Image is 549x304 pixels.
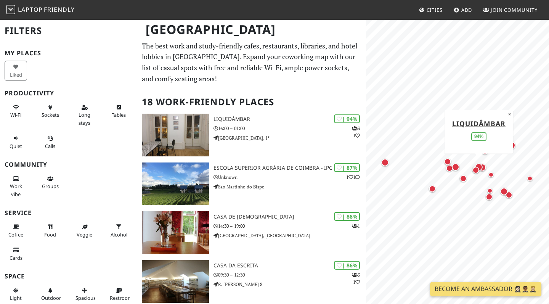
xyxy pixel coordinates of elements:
[110,294,132,301] span: Restroom
[5,273,133,280] h3: Space
[334,163,360,172] div: | 87%
[73,220,96,241] button: Veggie
[334,114,360,123] div: | 94%
[142,162,209,205] img: Escola Superior Agrária de Coimbra - IPC
[352,125,360,139] p: 3 1
[39,220,61,241] button: Food
[484,192,494,202] div: Map marker
[213,183,366,190] p: Sao Martinho do Bispo
[10,183,22,197] span: People working
[6,5,15,14] img: LaptopFriendly
[137,260,366,303] a: Casa da Escrita | 86% 31 Casa da Escrita 09:30 – 12:30 R. [PERSON_NAME] 8
[485,186,494,195] div: Map marker
[334,261,360,270] div: | 86%
[213,134,366,142] p: [GEOGRAPHIC_DATA], 1°
[430,282,541,296] a: Become an Ambassador 🤵🏻‍♀️🤵🏾‍♂️🤵🏼‍♀️
[45,143,55,150] span: Video/audio calls
[491,6,538,13] span: Join Community
[452,119,506,128] a: Liquidâmbar
[18,5,43,14] span: Laptop
[111,231,127,238] span: Alcohol
[108,101,130,121] button: Tables
[213,281,366,288] p: R. [PERSON_NAME] 8
[142,114,209,156] img: Liquidâmbar
[471,165,481,175] div: Map marker
[5,220,27,241] button: Coffee
[213,165,366,171] h3: Escola Superior Agrária de Coimbra - IPC
[77,231,92,238] span: Veggie
[346,174,360,181] p: 1 1
[44,231,56,238] span: Food
[39,172,61,193] button: Groups
[39,101,61,121] button: Sockets
[137,211,366,254] a: Casa de Chá | 86% 1 Casa de [DEMOGRAPHIC_DATA] 14:30 – 19:00 [GEOGRAPHIC_DATA], [GEOGRAPHIC_DATA]
[213,262,366,269] h3: Casa da Escrita
[506,110,513,118] button: Close popup
[474,162,484,172] div: Map marker
[380,157,390,168] div: Map marker
[471,164,481,174] div: Map marker
[480,3,541,17] a: Join Community
[75,294,96,301] span: Spacious
[79,111,90,126] span: Long stays
[142,211,209,254] img: Casa de Chá
[6,3,75,17] a: LaptopFriendly LaptopFriendly
[10,294,22,301] span: Natural light
[42,111,59,118] span: Power sockets
[427,6,443,13] span: Cities
[213,271,366,278] p: 09:30 – 12:30
[445,163,454,173] div: Map marker
[352,222,360,230] p: 1
[10,254,22,261] span: Credit cards
[443,157,453,167] div: Map marker
[39,132,61,152] button: Calls
[334,212,360,221] div: | 86%
[213,222,366,230] p: 14:30 – 19:00
[458,174,468,183] div: Map marker
[213,116,366,122] h3: Liquidâmbar
[140,19,364,40] h1: [GEOGRAPHIC_DATA]
[41,294,61,301] span: Outdoor area
[427,184,437,194] div: Map marker
[5,172,27,200] button: Work vibe
[499,186,509,197] div: Map marker
[142,90,361,114] h2: 18 Work-Friendly Places
[416,3,446,17] a: Cities
[5,19,133,42] h2: Filters
[5,132,27,152] button: Quiet
[213,174,366,181] p: Unknown
[42,183,59,190] span: Group tables
[10,143,22,150] span: Quiet
[213,232,366,239] p: [GEOGRAPHIC_DATA], [GEOGRAPHIC_DATA]
[486,170,496,179] div: Map marker
[213,125,366,132] p: 16:00 – 01:00
[5,209,133,217] h3: Service
[5,50,133,57] h3: My Places
[112,111,126,118] span: Work-friendly tables
[44,5,74,14] span: Friendly
[5,101,27,121] button: Wi-Fi
[450,162,461,172] div: Map marker
[8,231,23,238] span: Coffee
[142,260,209,303] img: Casa da Escrita
[5,244,27,264] button: Cards
[461,6,472,13] span: Add
[142,40,361,84] p: The best work and study-friendly cafes, restaurants, libraries, and hotel lobbies in [GEOGRAPHIC_...
[480,146,490,156] div: Map marker
[504,190,514,200] div: Map marker
[137,114,366,156] a: Liquidâmbar | 94% 31 Liquidâmbar 16:00 – 01:00 [GEOGRAPHIC_DATA], 1°
[525,174,535,183] div: Map marker
[137,162,366,205] a: Escola Superior Agrária de Coimbra - IPC | 87% 11 Escola Superior Agrária de Coimbra - IPC Unknow...
[108,220,130,241] button: Alcohol
[451,3,475,17] a: Add
[5,90,133,97] h3: Productivity
[5,161,133,168] h3: Community
[471,132,486,141] div: 94%
[213,214,366,220] h3: Casa de [DEMOGRAPHIC_DATA]
[73,101,96,129] button: Long stays
[10,111,21,118] span: Stable Wi-Fi
[352,271,360,286] p: 3 1
[477,162,488,173] div: Map marker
